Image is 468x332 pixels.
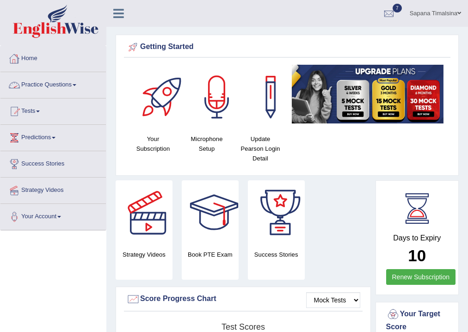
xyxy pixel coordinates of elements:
h4: Microphone Setup [185,134,229,154]
a: Tests [0,98,106,122]
span: 7 [393,4,402,12]
b: 10 [408,246,426,264]
img: small5.jpg [292,65,443,123]
a: Predictions [0,125,106,148]
a: Home [0,46,106,69]
h4: Strategy Videos [116,250,172,259]
h4: Your Subscription [131,134,175,154]
a: Renew Subscription [386,269,456,285]
a: Practice Questions [0,72,106,95]
h4: Book PTE Exam [182,250,239,259]
a: Success Stories [0,151,106,174]
div: Getting Started [126,40,448,54]
h4: Success Stories [248,250,305,259]
h4: Days to Expiry [386,234,449,242]
a: Strategy Videos [0,178,106,201]
a: Your Account [0,204,106,227]
tspan: Test scores [222,322,265,332]
div: Score Progress Chart [126,292,360,306]
h4: Update Pearson Login Detail [238,134,283,163]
